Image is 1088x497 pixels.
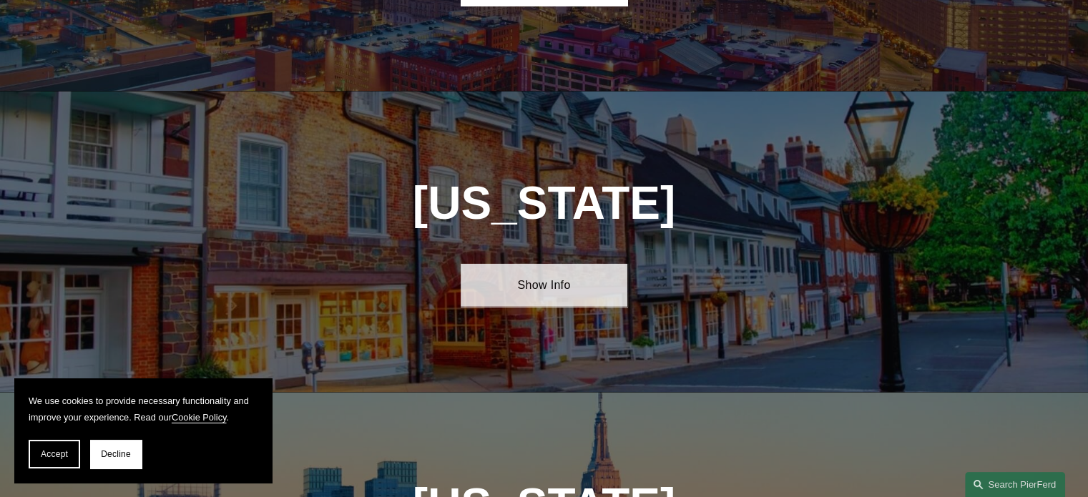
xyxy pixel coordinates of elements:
[29,393,258,425] p: We use cookies to provide necessary functionality and improve your experience. Read our .
[172,412,227,423] a: Cookie Policy
[90,440,142,468] button: Decline
[29,440,80,468] button: Accept
[14,378,272,483] section: Cookie banner
[335,177,753,230] h1: [US_STATE]
[965,472,1065,497] a: Search this site
[101,449,131,459] span: Decline
[41,449,68,459] span: Accept
[461,264,627,307] a: Show Info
